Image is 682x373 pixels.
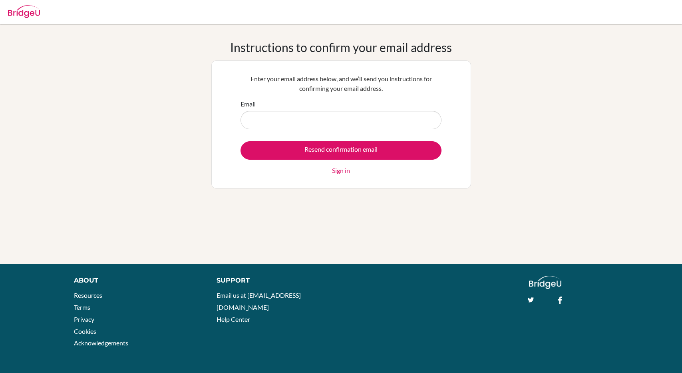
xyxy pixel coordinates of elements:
a: Help Center [217,315,250,323]
a: Cookies [74,327,96,335]
a: Acknowledgements [74,339,128,347]
img: logo_white@2x-f4f0deed5e89b7ecb1c2cc34c3e3d731f90f0f143d5ea2071677605dd97b5244.png [529,276,561,289]
a: Email us at [EMAIL_ADDRESS][DOMAIN_NAME] [217,291,301,311]
label: Email [241,99,256,109]
img: Bridge-U [8,5,40,18]
p: Enter your email address below, and we’ll send you instructions for confirming your email address. [241,74,441,93]
div: Support [217,276,332,285]
a: Terms [74,303,90,311]
a: Resources [74,291,102,299]
input: Resend confirmation email [241,141,441,160]
a: Privacy [74,315,94,323]
h1: Instructions to confirm your email address [230,40,452,54]
a: Sign in [332,166,350,175]
div: About [74,276,199,285]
